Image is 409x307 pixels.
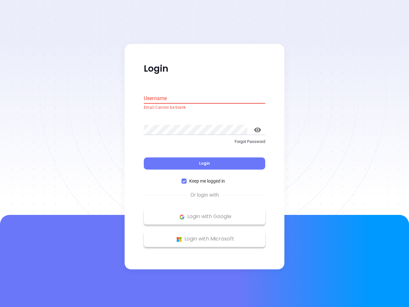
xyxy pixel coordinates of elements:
button: Google Logo Login with Google [144,209,265,225]
a: Forgot Password [144,138,265,150]
p: Login with Google [147,212,262,222]
p: Forgot Password [144,138,265,145]
button: Login [144,158,265,170]
img: Microsoft Logo [175,235,183,243]
span: Login [199,161,210,166]
button: toggle password visibility [250,122,265,138]
p: Login with Microsoft [147,234,262,244]
p: Email Cannot be blank [144,105,265,111]
button: Microsoft Logo Login with Microsoft [144,231,265,247]
span: Keep me logged in [187,178,228,185]
span: Or login with [187,192,222,199]
p: Login [144,63,265,75]
img: Google Logo [178,213,186,221]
